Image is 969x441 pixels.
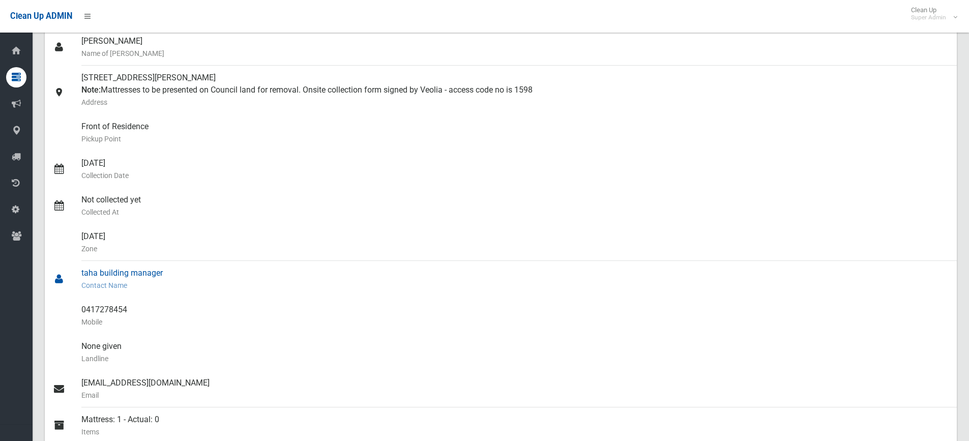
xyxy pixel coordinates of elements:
[45,371,957,407] a: [EMAIL_ADDRESS][DOMAIN_NAME]Email
[81,261,949,298] div: taha building manager
[81,224,949,261] div: [DATE]
[81,426,949,438] small: Items
[81,279,949,291] small: Contact Name
[81,66,949,114] div: [STREET_ADDRESS][PERSON_NAME] Mattresses to be presented on Council land for removal. Onsite coll...
[81,29,949,66] div: [PERSON_NAME]
[81,334,949,371] div: None given
[81,169,949,182] small: Collection Date
[906,6,956,21] span: Clean Up
[911,14,946,21] small: Super Admin
[81,96,949,108] small: Address
[81,47,949,60] small: Name of [PERSON_NAME]
[81,243,949,255] small: Zone
[81,151,949,188] div: [DATE]
[81,316,949,328] small: Mobile
[81,85,101,95] strong: Note:
[81,389,949,401] small: Email
[10,11,72,21] span: Clean Up ADMIN
[81,188,949,224] div: Not collected yet
[81,371,949,407] div: [EMAIL_ADDRESS][DOMAIN_NAME]
[81,352,949,365] small: Landline
[81,206,949,218] small: Collected At
[81,114,949,151] div: Front of Residence
[81,133,949,145] small: Pickup Point
[81,298,949,334] div: 0417278454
